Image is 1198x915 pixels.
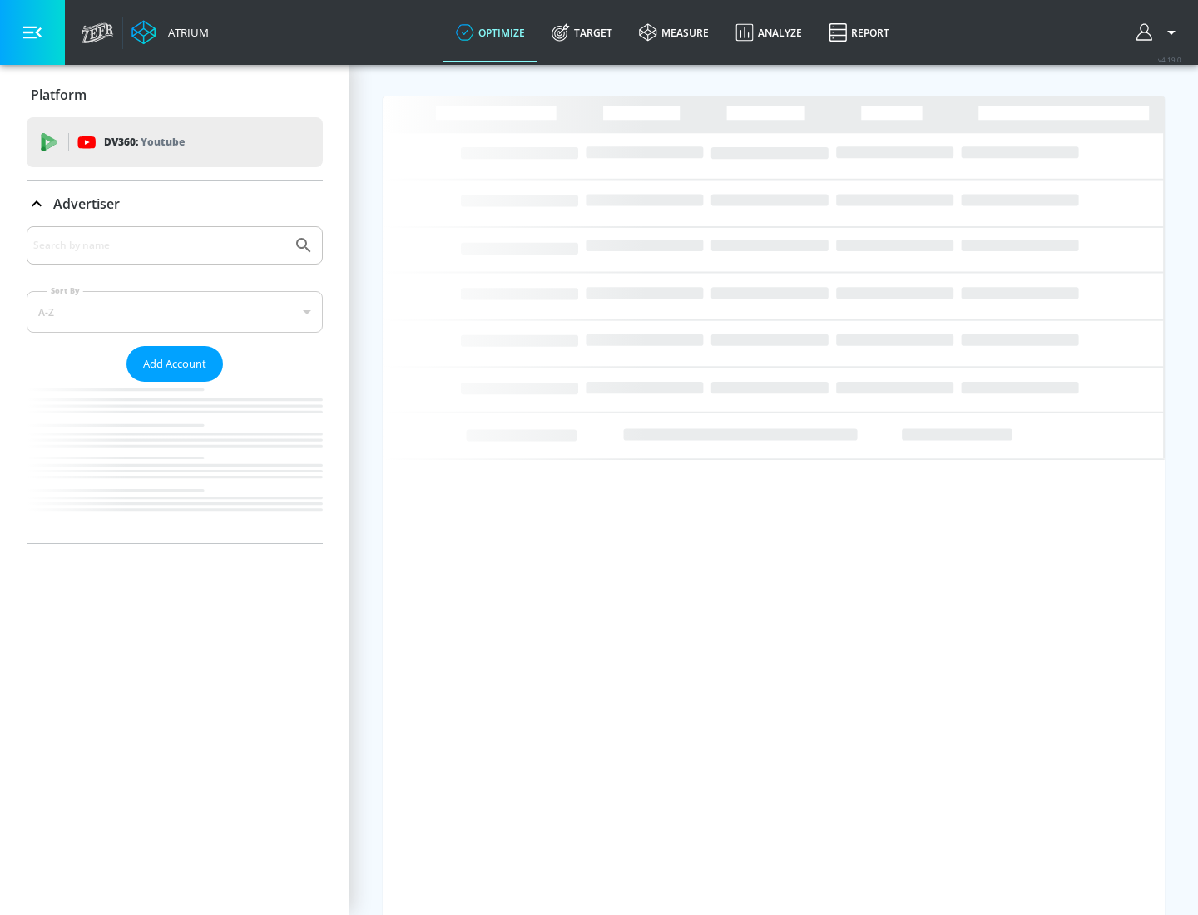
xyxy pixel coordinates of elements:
[141,133,185,151] p: Youtube
[27,117,323,167] div: DV360: Youtube
[104,133,185,151] p: DV360:
[126,346,223,382] button: Add Account
[815,2,903,62] a: Report
[33,235,285,256] input: Search by name
[722,2,815,62] a: Analyze
[143,354,206,373] span: Add Account
[443,2,538,62] a: optimize
[53,195,120,213] p: Advertiser
[626,2,722,62] a: measure
[47,285,83,296] label: Sort By
[1158,55,1181,64] span: v 4.19.0
[27,72,323,118] div: Platform
[27,291,323,333] div: A-Z
[161,25,209,40] div: Atrium
[27,226,323,543] div: Advertiser
[31,86,87,104] p: Platform
[131,20,209,45] a: Atrium
[27,181,323,227] div: Advertiser
[27,382,323,543] nav: list of Advertiser
[538,2,626,62] a: Target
